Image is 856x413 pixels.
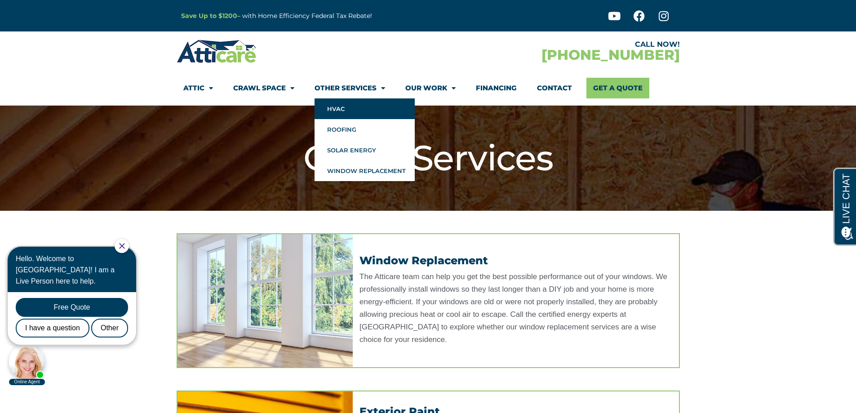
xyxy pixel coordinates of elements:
a: Save Up to $1200 [181,12,237,20]
a: Solar Energy [315,140,415,160]
a: Other Services [315,78,385,98]
span: The Atticare team can help you get the best possible performance out of your windows. We professi... [359,272,667,344]
nav: Menu [183,78,673,98]
ul: Other Services [315,98,415,181]
p: – with Home Efficiency Federal Tax Rebate! [181,11,472,21]
a: Get A Quote [586,78,649,98]
a: Attic [183,78,213,98]
a: HVAC [315,98,415,119]
iframe: Chat Invitation [4,238,148,386]
a: Crawl Space [233,78,294,98]
h1: Other Services [181,137,675,179]
a: Roofing [315,119,415,140]
a: Financing [476,78,517,98]
div: CALL NOW! [428,41,680,48]
a: Window Replacement [359,254,488,267]
a: Our Work [405,78,456,98]
a: Contact [537,78,572,98]
span: Opens a chat window [22,7,72,18]
a: Window Replacement [315,160,415,181]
